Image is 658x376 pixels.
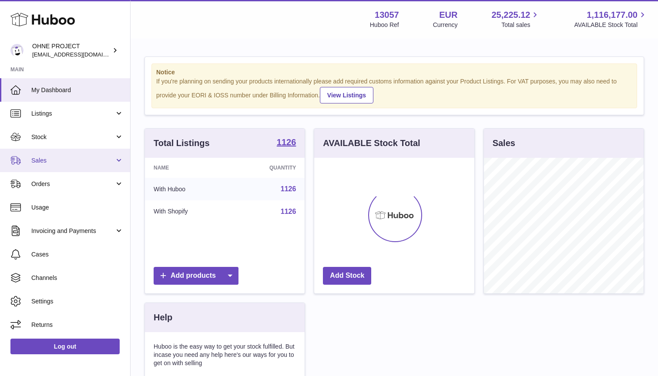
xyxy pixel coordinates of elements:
[493,137,515,149] h3: Sales
[587,9,638,21] span: 1,116,177.00
[501,21,540,29] span: Total sales
[32,42,111,59] div: OHNE PROJECT
[154,137,210,149] h3: Total Listings
[277,138,296,148] a: 1126
[31,203,124,212] span: Usage
[10,339,120,354] a: Log out
[10,44,23,57] img: support@ohneproject.com
[31,110,114,118] span: Listings
[154,267,238,285] a: Add products
[323,137,420,149] h3: AVAILABLE Stock Total
[31,133,114,141] span: Stock
[574,21,648,29] span: AVAILABLE Stock Total
[375,9,399,21] strong: 13057
[281,208,296,215] a: 1126
[31,227,114,235] span: Invoicing and Payments
[31,86,124,94] span: My Dashboard
[439,9,457,21] strong: EUR
[31,297,124,306] span: Settings
[154,312,172,323] h3: Help
[145,178,231,200] td: With Huboo
[31,250,124,259] span: Cases
[231,158,305,178] th: Quantity
[31,321,124,329] span: Returns
[320,87,373,103] a: View Listings
[31,156,114,165] span: Sales
[145,158,231,178] th: Name
[31,274,124,282] span: Channels
[277,138,296,146] strong: 1126
[31,180,114,188] span: Orders
[32,51,128,58] span: [EMAIL_ADDRESS][DOMAIN_NAME]
[574,9,648,29] a: 1,116,177.00 AVAILABLE Stock Total
[491,9,530,21] span: 25,225.12
[145,200,231,223] td: With Shopify
[491,9,540,29] a: 25,225.12 Total sales
[323,267,371,285] a: Add Stock
[154,343,296,367] p: Huboo is the easy way to get your stock fulfilled. But incase you need any help here's our ways f...
[433,21,458,29] div: Currency
[156,77,632,103] div: If you're planning on sending your products internationally please add required customs informati...
[281,185,296,193] a: 1126
[370,21,399,29] div: Huboo Ref
[156,68,632,77] strong: Notice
